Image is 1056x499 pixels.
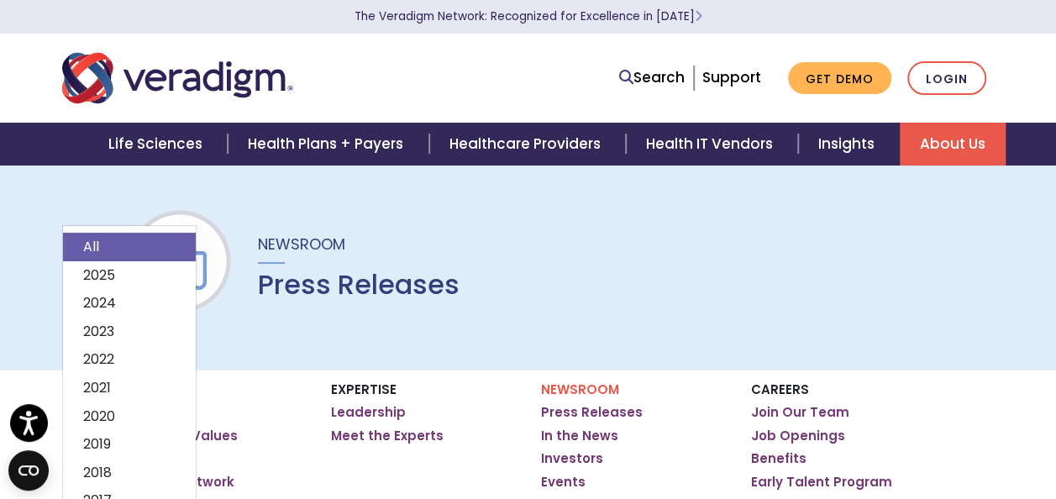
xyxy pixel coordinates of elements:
[907,61,986,96] a: Login
[63,402,196,430] a: 2020
[541,404,643,421] a: Press Releases
[751,474,892,491] a: Early Talent Program
[8,450,49,491] button: Open CMP widget
[331,404,406,421] a: Leadership
[355,8,702,24] a: The Veradigm Network: Recognized for Excellence in [DATE]Learn More
[62,50,293,106] img: Veradigm logo
[63,317,196,345] a: 2023
[228,123,428,165] a: Health Plans + Payers
[88,123,228,165] a: Life Sciences
[63,430,196,459] a: 2019
[541,474,586,491] a: Events
[541,428,618,444] a: In the News
[63,458,196,486] a: 2018
[63,289,196,318] a: 2024
[63,374,196,402] a: 2021
[429,123,626,165] a: Healthcare Providers
[733,378,1036,479] iframe: Drift Chat Widget
[63,345,196,374] a: 2022
[788,62,891,95] a: Get Demo
[63,260,196,289] a: 2025
[541,450,603,467] a: Investors
[626,123,798,165] a: Health IT Vendors
[63,233,196,261] a: All
[258,234,345,255] span: Newsroom
[619,66,685,89] a: Search
[695,8,702,24] span: Learn More
[900,123,1006,165] a: About Us
[798,123,900,165] a: Insights
[258,269,460,301] h1: Press Releases
[702,67,761,87] a: Support
[331,428,444,444] a: Meet the Experts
